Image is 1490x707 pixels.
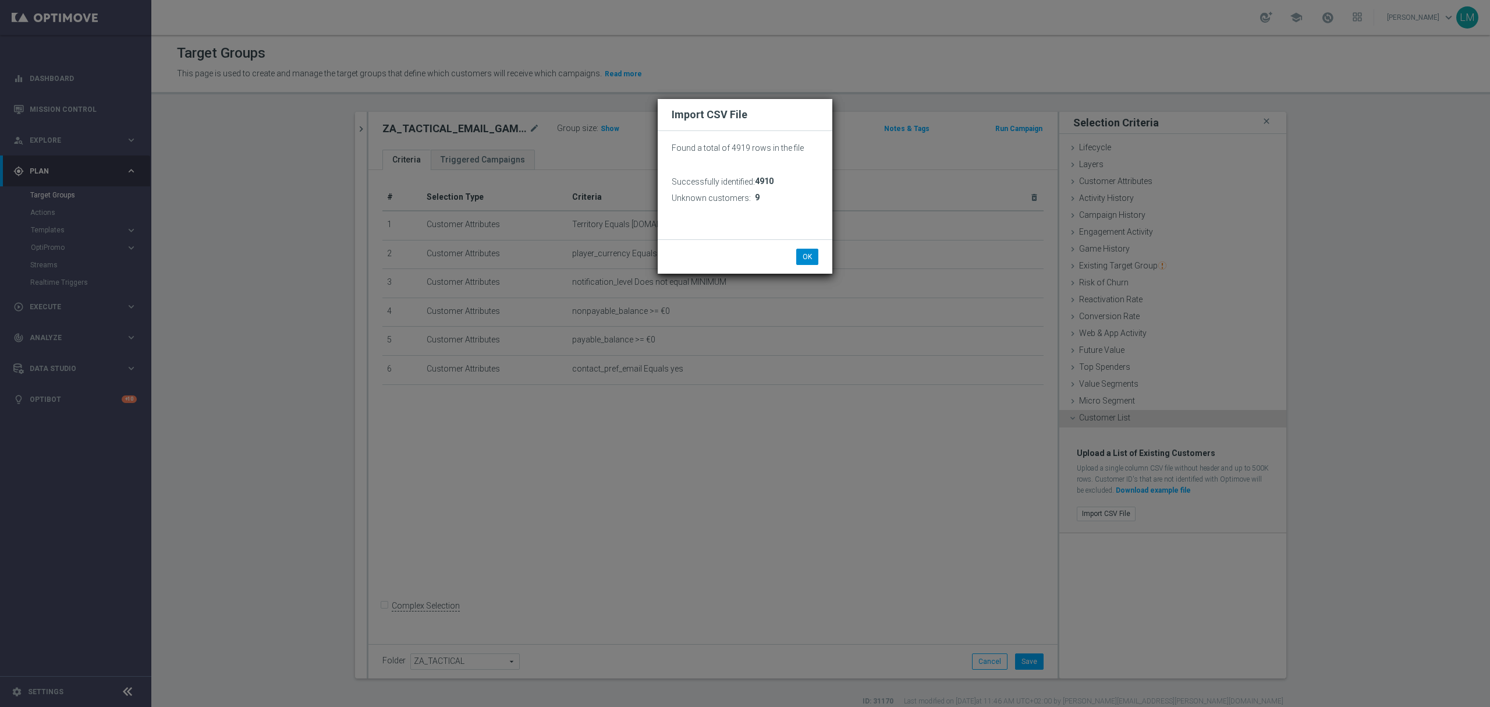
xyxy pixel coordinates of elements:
[672,143,818,153] p: Found a total of 4919 rows in the file
[672,108,818,122] h2: Import CSV File
[755,176,774,186] span: 4910
[672,193,751,203] h3: Unknown customers:
[672,176,755,187] h3: Successfully identified:
[796,249,818,265] button: OK
[755,193,760,203] span: 9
